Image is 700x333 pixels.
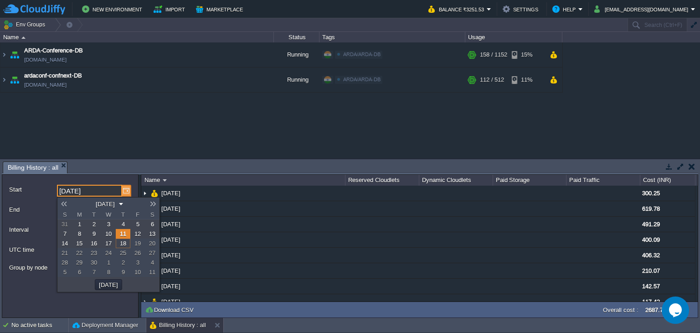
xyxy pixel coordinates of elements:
[163,179,167,182] img: AMDAwAAAACH5BAEAAAAALAAAAAABAAEAAAICRAEAOw==
[76,250,82,256] span: 22
[107,221,110,228] span: 3
[274,68,319,92] div: Running
[145,239,160,248] td: The date in this field must be equal to or before 18-09-2025
[76,259,82,266] span: 29
[87,219,101,229] a: 2
[641,175,695,186] div: Cost (INR)
[91,259,97,266] span: 30
[130,267,145,277] a: 10
[122,259,125,266] span: 2
[642,252,660,259] span: 406.32
[494,175,566,186] div: Paid Storage
[9,225,56,234] label: Interval
[57,219,72,229] a: 31
[136,259,139,266] span: 3
[87,258,101,267] td: The date in this field must be equal to or before 18-09-2025
[134,240,141,247] span: 19
[134,230,141,237] span: 12
[91,250,97,256] span: 23
[116,210,130,219] span: T
[57,239,72,248] a: 14
[57,248,72,258] td: The date in this field must be equal to or before 18-09-2025
[145,267,160,277] td: The date in this field must be equal to or before 18-09-2025
[346,175,419,186] div: Reserved Cloudlets
[72,239,87,248] a: 15
[9,185,56,194] label: Start
[466,32,562,42] div: Usage
[160,220,182,228] a: [DATE]
[82,4,145,15] button: New Environment
[130,239,145,248] td: The date in this field must be equal to or before 18-09-2025
[512,42,541,67] div: 15%
[116,239,130,248] td: Today
[57,258,72,267] td: The date in this field must be equal to or before 18-09-2025
[72,267,87,277] a: 6
[274,42,319,67] div: Running
[87,267,101,277] td: The date in this field must be equal to or before 18-09-2025
[145,229,160,239] a: 13
[87,258,101,267] a: 30
[145,219,160,229] a: 6
[160,251,182,259] a: [DATE]
[134,250,141,256] span: 26
[145,258,160,267] a: 4
[116,267,130,277] td: The date in this field must be equal to or before 18-09-2025
[151,221,154,228] span: 6
[116,229,130,239] a: 11
[63,269,67,276] span: 5
[62,250,68,256] span: 21
[130,258,145,267] td: The date in this field must be equal to or before 18-09-2025
[93,200,118,208] button: [DATE]
[24,71,82,80] span: ardaconf-confnext-DB
[134,269,141,276] span: 10
[116,258,130,267] td: The date in this field must be equal to or before 18-09-2025
[642,267,660,274] span: 210.07
[142,175,345,186] div: Name
[0,68,8,92] img: AMDAwAAAACH5BAEAAAAALAAAAAABAAEAAAICRAEAOw==
[78,221,81,228] span: 1
[0,42,8,67] img: AMDAwAAAACH5BAEAAAAALAAAAAABAAEAAAICRAEAOw==
[567,175,640,186] div: Paid Traffic
[9,205,56,214] label: End
[274,32,319,42] div: Status
[145,239,160,248] a: 20
[503,4,541,15] button: Settings
[512,68,541,92] div: 11%
[87,239,101,248] a: 16
[87,267,101,277] a: 7
[24,46,83,55] span: ARDA-Conference-DB
[8,42,21,67] img: AMDAwAAAACH5BAEAAAAALAAAAAABAAEAAAICRAEAOw==
[642,205,660,212] span: 619.78
[130,229,145,239] a: 12
[78,269,81,276] span: 6
[145,258,160,267] td: The date in this field must be equal to or before 18-09-2025
[480,68,504,92] div: 112 / 512
[11,318,68,333] div: No active tasks
[9,245,109,255] label: UTC time
[160,298,182,306] span: [DATE]
[57,258,72,267] a: 28
[141,294,149,309] img: AMDAwAAAACH5BAEAAAAALAAAAAABAAEAAAICRAEAOw==
[101,248,116,258] a: 24
[93,269,96,276] span: 7
[130,219,145,229] a: 5
[343,52,381,57] span: ARDA/ARDA-DB
[101,267,116,277] td: The date in this field must be equal to or before 18-09-2025
[63,230,67,237] span: 7
[130,239,145,248] a: 19
[603,307,638,313] label: Overall cost :
[101,248,116,258] td: The date in this field must be equal to or before 18-09-2025
[160,282,182,290] a: [DATE]
[320,32,465,42] div: Tags
[72,258,87,267] a: 29
[420,175,493,186] div: Dynamic Cloudlets
[57,210,72,219] span: S
[72,321,138,330] button: Deployment Manager
[130,248,145,258] td: The date in this field must be equal to or before 18-09-2025
[101,210,116,219] span: W
[150,321,206,330] button: Billing History : all
[160,189,182,197] a: [DATE]
[151,259,154,266] span: 4
[57,267,72,277] td: The date in this field must be equal to or before 18-09-2025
